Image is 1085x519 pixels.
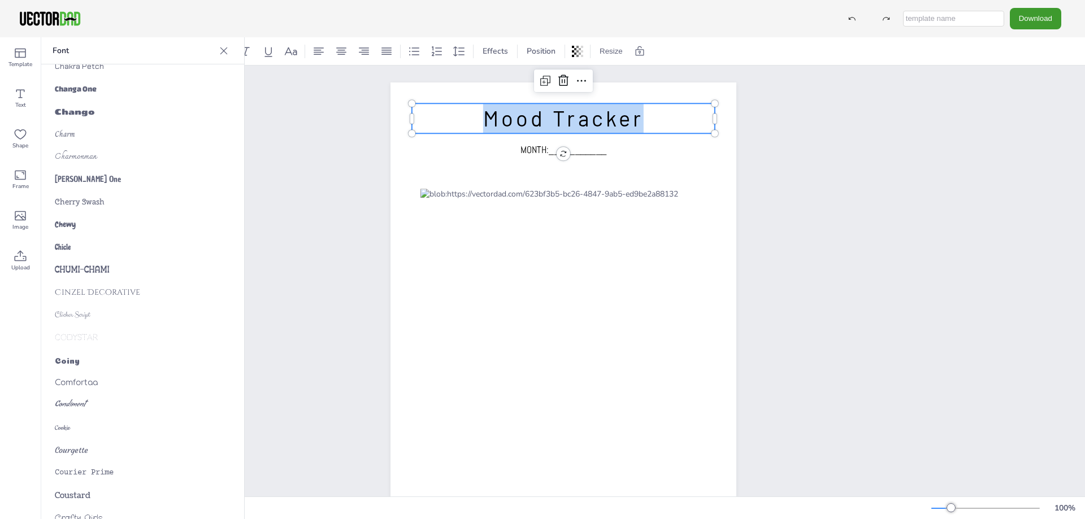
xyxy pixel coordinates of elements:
span: MONTH:___________ [520,143,607,156]
span: Changa One [55,85,97,93]
span: Cinzel Decorative [55,287,140,298]
span: [PERSON_NAME] One [55,174,121,185]
span: Codystar [55,333,98,342]
span: Clicker Script [55,309,90,320]
span: Image [12,223,28,232]
span: Chicle [55,242,71,252]
span: Charmonman [55,149,97,164]
img: VectorDad-1.png [18,10,82,27]
p: Font [53,37,215,64]
span: Position [524,46,558,56]
span: Courier Prime [55,468,114,477]
button: Download [1010,8,1061,29]
span: CHUMI-CHAMI [55,263,110,276]
span: Text [15,101,26,110]
span: Coiny [55,355,80,364]
span: Cookie [55,424,70,432]
span: Courgette [55,445,88,455]
button: Resize [595,42,627,60]
span: Template [8,60,32,69]
span: Condiment [55,399,85,411]
span: Chakra Petch [55,61,104,71]
span: Charm [55,128,75,140]
span: Chango [55,107,95,116]
div: 100 % [1051,503,1078,513]
span: Cherry Swash [55,197,105,207]
span: Shape [12,141,28,150]
span: Mood Tracker [483,105,644,131]
span: Frame [12,182,29,191]
span: Coustard [55,490,90,501]
span: Upload [11,263,30,272]
input: template name [903,11,1004,27]
span: Chewy [55,219,76,229]
span: Comfortaa [55,378,98,387]
span: Effects [480,46,510,56]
